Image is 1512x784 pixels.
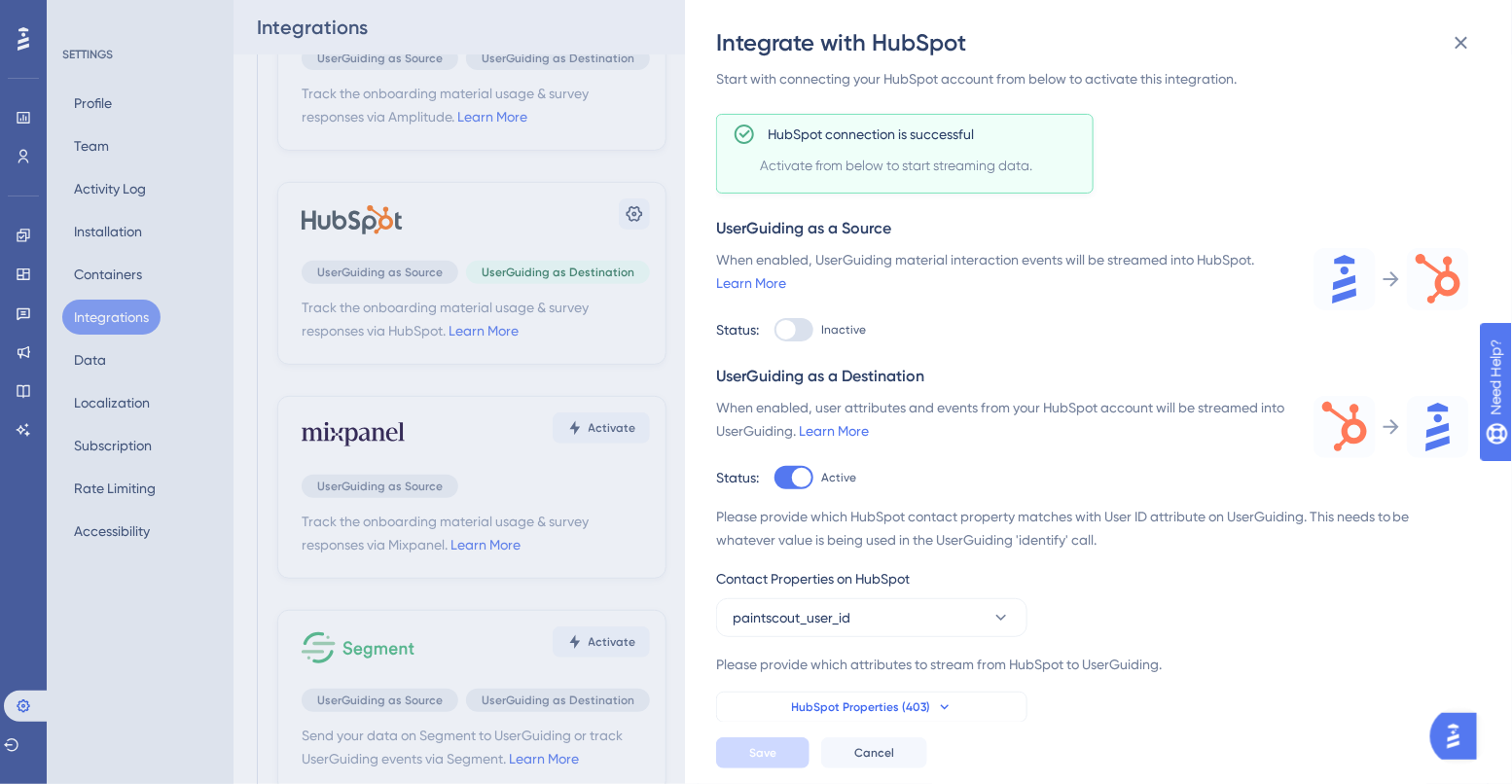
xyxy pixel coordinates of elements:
a: Learn More [799,423,869,439]
button: Cancel [821,737,927,768]
div: Integrate with HubSpot [716,27,1485,58]
span: HubSpot connection is successful [768,123,974,146]
div: Status: [716,318,759,341]
div: Status: [716,466,759,489]
span: HubSpot Properties (403) [792,699,931,715]
div: Please provide which attributes to stream from HubSpot to UserGuiding. [716,653,1469,676]
span: Inactive [821,322,866,338]
span: paintscout_user_id [733,606,850,629]
a: Learn More [716,275,786,291]
div: UserGuiding as a Source [716,217,1469,240]
button: paintscout_user_id [716,598,1027,637]
button: Save [716,737,810,768]
span: Contact Properties on HubSpot [716,567,910,590]
span: Save [749,745,776,761]
div: Start with connecting your HubSpot account from below to activate this integration. [716,67,1469,90]
span: Activate from below to start streaming data. [760,154,1085,177]
span: Active [821,470,856,485]
button: HubSpot Properties (403) [716,692,1027,723]
span: Need Help? [46,5,122,28]
div: Please provide which HubSpot contact property matches with User ID attribute on UserGuiding. This... [716,505,1469,552]
iframe: UserGuiding AI Assistant Launcher [1430,707,1489,766]
div: When enabled, user attributes and events from your HubSpot account will be streamed into UserGuid... [716,396,1290,443]
div: When enabled, UserGuiding material interaction events will be streamed into HubSpot. [716,248,1290,295]
span: Cancel [854,745,894,761]
div: UserGuiding as a Destination [716,365,1469,388]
